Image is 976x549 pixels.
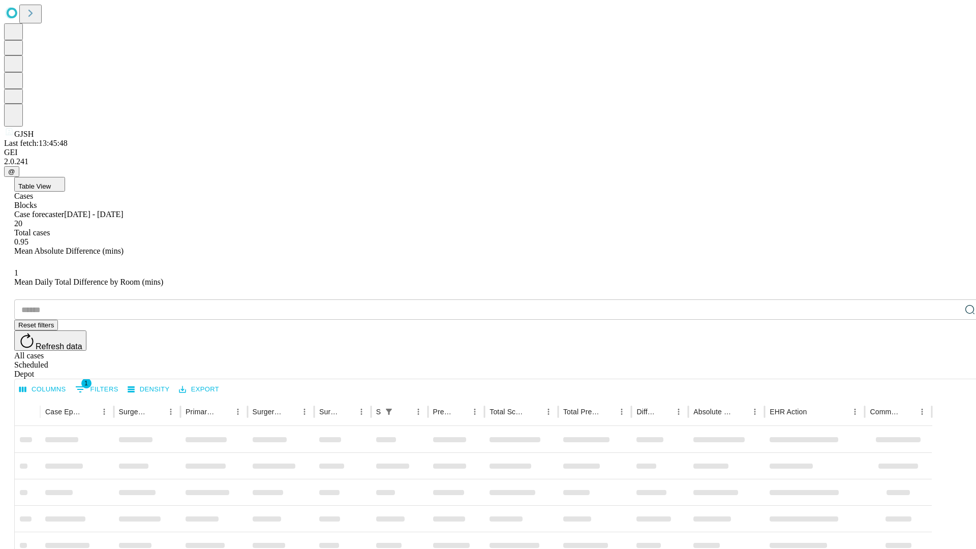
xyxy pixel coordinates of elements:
div: Total Scheduled Duration [490,408,526,416]
button: Sort [340,405,354,419]
button: Table View [14,177,65,192]
div: Difference [636,408,656,416]
button: Sort [808,405,822,419]
span: 1 [81,378,91,388]
button: Sort [901,405,915,419]
button: Menu [748,405,762,419]
span: Reset filters [18,321,54,329]
button: Menu [615,405,629,419]
button: Menu [411,405,425,419]
span: Last fetch: 13:45:48 [4,139,68,147]
span: Refresh data [36,342,82,351]
button: Select columns [17,382,69,398]
button: Sort [657,405,672,419]
span: 1 [14,268,18,277]
button: Sort [734,405,748,419]
div: Surgery Date [319,408,339,416]
div: 1 active filter [382,405,396,419]
span: [DATE] - [DATE] [64,210,123,219]
button: Menu [468,405,482,419]
span: Table View [18,182,51,190]
div: Case Epic Id [45,408,82,416]
div: Predicted In Room Duration [433,408,453,416]
button: Refresh data [14,330,86,351]
button: Menu [672,405,686,419]
button: Sort [83,405,97,419]
div: Total Predicted Duration [563,408,600,416]
button: Menu [915,405,929,419]
div: Surgeon Name [119,408,148,416]
div: Absolute Difference [693,408,733,416]
span: 0.95 [14,237,28,246]
button: Reset filters [14,320,58,330]
button: @ [4,166,19,177]
div: 2.0.241 [4,157,972,166]
span: Total cases [14,228,50,237]
button: Menu [541,405,556,419]
button: Sort [453,405,468,419]
button: Sort [397,405,411,419]
button: Menu [297,405,312,419]
button: Export [176,382,222,398]
div: Surgery Name [253,408,282,416]
button: Sort [283,405,297,419]
button: Menu [354,405,369,419]
span: Case forecaster [14,210,64,219]
button: Sort [600,405,615,419]
button: Show filters [73,381,121,398]
div: Primary Service [186,408,215,416]
div: GEI [4,148,972,157]
button: Density [125,382,172,398]
button: Menu [164,405,178,419]
button: Sort [217,405,231,419]
span: Mean Daily Total Difference by Room (mins) [14,278,163,286]
div: Scheduled In Room Duration [376,408,381,416]
span: 20 [14,219,22,228]
button: Menu [848,405,862,419]
button: Menu [97,405,111,419]
div: EHR Action [770,408,807,416]
div: Comments [870,408,899,416]
span: GJSH [14,130,34,138]
button: Menu [231,405,245,419]
span: Mean Absolute Difference (mins) [14,247,124,255]
span: @ [8,168,15,175]
button: Sort [527,405,541,419]
button: Show filters [382,405,396,419]
button: Sort [149,405,164,419]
